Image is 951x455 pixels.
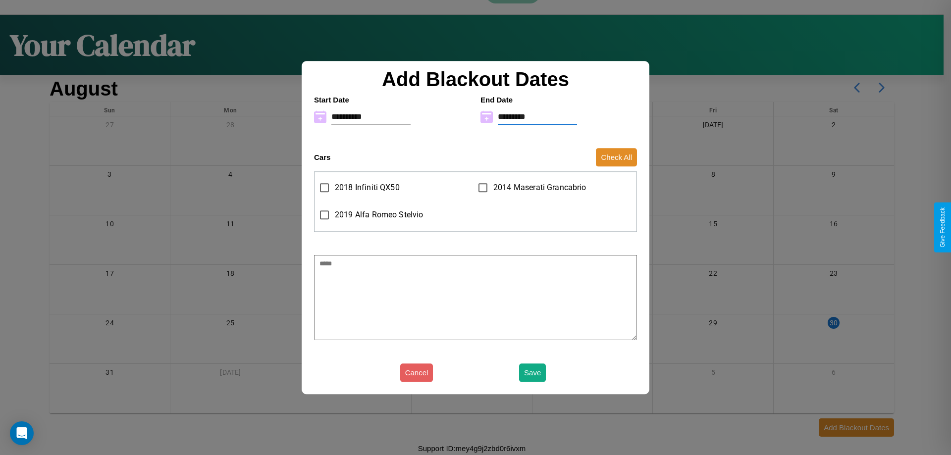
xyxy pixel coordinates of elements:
[480,96,637,104] h4: End Date
[400,363,433,382] button: Cancel
[10,421,34,445] div: Open Intercom Messenger
[335,209,423,221] span: 2019 Alfa Romeo Stelvio
[335,182,400,194] span: 2018 Infiniti QX50
[596,148,637,166] button: Check All
[314,153,330,161] h4: Cars
[309,68,642,91] h2: Add Blackout Dates
[939,207,946,248] div: Give Feedback
[519,363,546,382] button: Save
[493,182,586,194] span: 2014 Maserati Grancabrio
[314,96,471,104] h4: Start Date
